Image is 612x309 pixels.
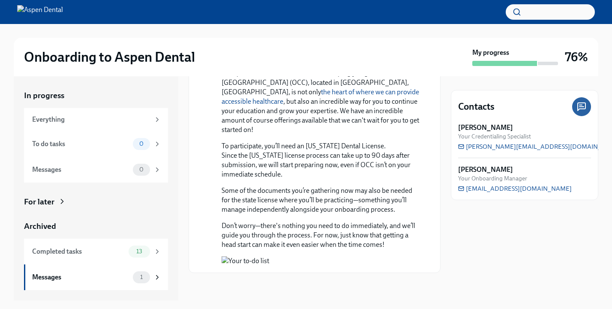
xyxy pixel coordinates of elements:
[17,5,63,19] img: Aspen Dental
[472,48,509,57] strong: My progress
[32,273,129,282] div: Messages
[24,264,168,290] a: Messages1
[222,221,420,249] p: Don’t worry—there's nothing you need to do immediately, and we’ll guide you through the process. ...
[458,132,531,141] span: Your Credentialing Specialist
[24,48,195,66] h2: Onboarding to Aspen Dental
[222,186,420,214] p: Some of the documents you’re gathering now may also be needed for the state license where you’ll ...
[32,247,125,256] div: Completed tasks
[24,108,168,131] a: Everything
[24,90,168,101] a: In progress
[32,139,129,149] div: To do tasks
[24,157,168,183] a: Messages0
[134,166,149,173] span: 0
[458,174,527,183] span: Your Onboarding Manager
[32,165,129,174] div: Messages
[24,131,168,157] a: To do tasks0
[135,274,148,280] span: 1
[32,115,150,124] div: Everything
[565,49,588,65] h3: 76%
[458,165,513,174] strong: [PERSON_NAME]
[458,100,495,113] h4: Contacts
[222,88,419,105] a: the heart of where we can provide accessible healthcare
[24,196,54,207] div: For later
[222,141,420,179] p: To participate, you’ll need an [US_STATE] Dental License. Since the [US_STATE] license process ca...
[222,69,420,135] p: At Aspen Dental, we’re committed to helping you grow! [GEOGRAPHIC_DATA] (OCC), located in [GEOGRA...
[24,196,168,207] a: For later
[131,248,147,255] span: 13
[24,221,168,232] a: Archived
[222,256,420,266] button: Zoom image
[134,141,149,147] span: 0
[458,184,572,193] a: [EMAIL_ADDRESS][DOMAIN_NAME]
[24,239,168,264] a: Completed tasks13
[458,123,513,132] strong: [PERSON_NAME]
